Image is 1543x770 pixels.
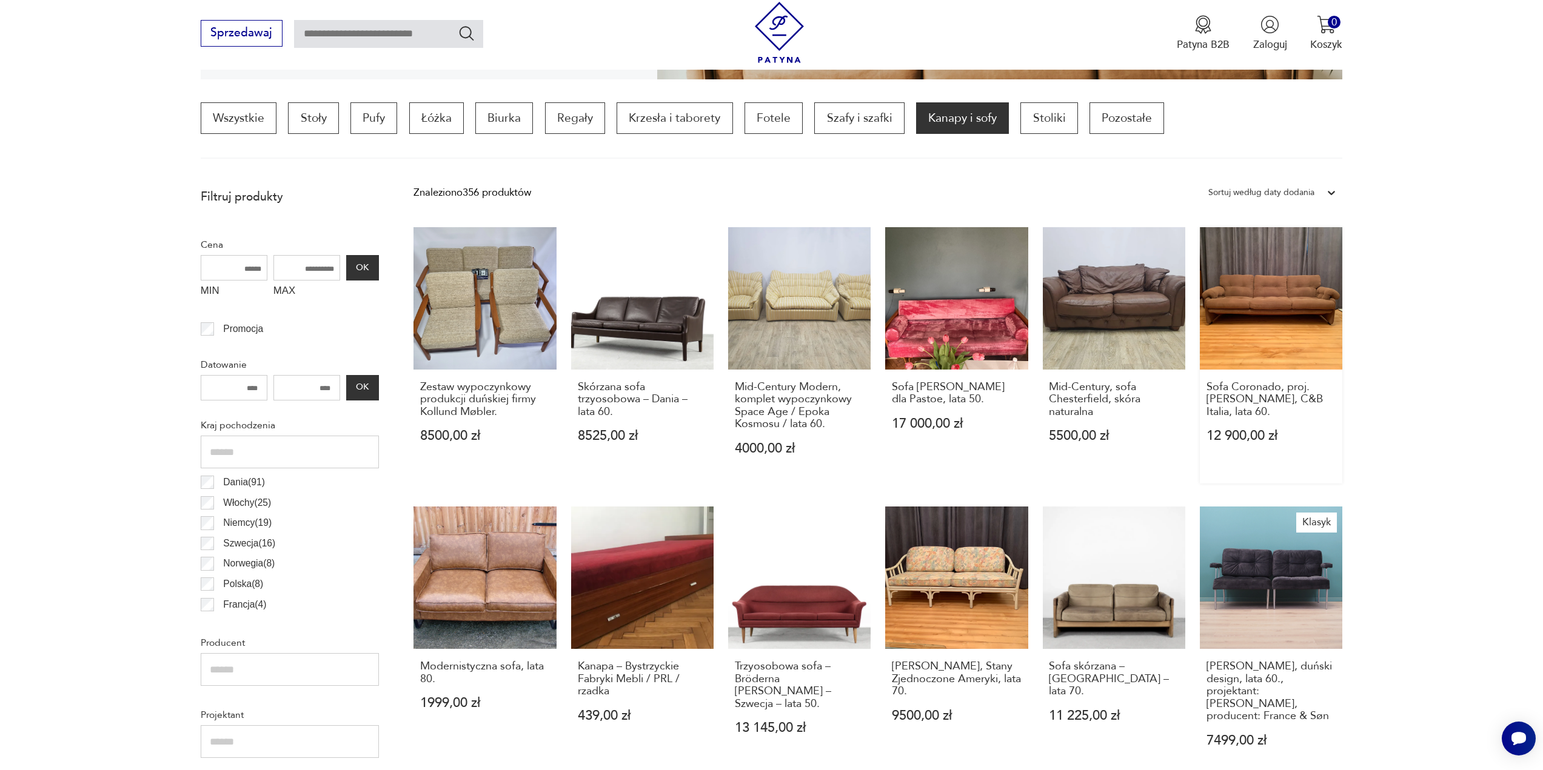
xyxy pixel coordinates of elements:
[885,227,1028,483] a: Sofa Cees Braakman dla Pastoe, lata 50.Sofa [PERSON_NAME] dla Pastoe, lata 50.17 000,00 zł
[201,102,276,134] a: Wszystkie
[1253,38,1287,51] p: Zaloguj
[1177,38,1230,51] p: Patyna B2B
[1177,15,1230,51] a: Ikona medaluPatyna B2B
[1049,430,1179,442] p: 5500,00 zł
[413,227,556,483] a: Zestaw wypoczynkowy produkcji duńskiej firmy Kollund Møbler.Zestaw wypoczynkowy produkcji duńskie...
[1207,381,1336,418] h3: Sofa Coronado, proj. [PERSON_NAME], C&B Italia, lata 60.
[617,102,732,134] a: Krzesła i taborety
[288,102,338,134] a: Stoły
[201,280,267,304] label: MIN
[409,102,464,134] a: Łóżka
[1207,734,1336,747] p: 7499,00 zł
[578,709,708,722] p: 439,00 zł
[223,576,263,592] p: Polska ( 8 )
[201,417,379,433] p: Kraj pochodzenia
[223,515,272,531] p: Niemcy ( 19 )
[223,617,281,632] p: Szwajcaria ( 4 )
[201,29,283,39] a: Sprzedawaj
[728,227,871,483] a: Mid-Century Modern, komplet wypoczynkowy Space Age / Epoka Kosmosu / lata 60.Mid-Century Modern, ...
[201,635,379,651] p: Producent
[1020,102,1077,134] a: Stoliki
[735,722,865,734] p: 13 145,00 zł
[201,357,379,373] p: Datowanie
[1043,227,1185,483] a: Mid-Century, sofa Chesterfield, skóra naturalnaMid-Century, sofa Chesterfield, skóra naturalna550...
[1328,16,1341,28] div: 0
[346,375,379,400] button: OK
[1208,185,1314,201] div: Sortuj według daty dodania
[578,381,708,418] h3: Skórzana sofa trzyosobowa – Dania – lata 60.
[223,495,271,511] p: Włochy ( 25 )
[420,430,550,442] p: 8500,00 zł
[273,280,340,304] label: MAX
[1317,15,1336,34] img: Ikona koszyka
[892,709,1022,722] p: 9500,00 zł
[1049,709,1179,722] p: 11 225,00 zł
[201,20,283,47] button: Sprzedawaj
[1089,102,1164,134] a: Pozostałe
[1207,430,1336,442] p: 12 900,00 zł
[1207,660,1336,722] h3: [PERSON_NAME], duński design, lata 60., projektant: [PERSON_NAME], producent: France & Søn
[1049,381,1179,418] h3: Mid-Century, sofa Chesterfield, skóra naturalna
[223,474,265,490] p: Dania ( 91 )
[223,556,275,571] p: Norwegia ( 8 )
[420,381,550,418] h3: Zestaw wypoczynkowy produkcji duńskiej firmy Kollund Møbler.
[916,102,1009,134] a: Kanapy i sofy
[749,2,810,63] img: Patyna - sklep z meblami i dekoracjami vintage
[1502,722,1536,755] iframe: Smartsupp widget button
[413,185,531,201] div: Znaleziono 356 produktów
[223,536,275,551] p: Szwecja ( 16 )
[892,417,1022,430] p: 17 000,00 zł
[571,227,714,483] a: Skórzana sofa trzyosobowa – Dania – lata 60.Skórzana sofa trzyosobowa – Dania – lata 60.8525,00 zł
[1194,15,1213,34] img: Ikona medalu
[1177,15,1230,51] button: Patyna B2B
[578,430,708,442] p: 8525,00 zł
[1253,15,1287,51] button: Zaloguj
[892,381,1022,406] h3: Sofa [PERSON_NAME] dla Pastoe, lata 50.
[735,660,865,710] h3: Trzyosobowa sofa – Bröderna [PERSON_NAME] – Szwecja – lata 50.
[420,697,550,709] p: 1999,00 zł
[578,660,708,697] h3: Kanapa – Bystrzyckie Fabryki Mebli / PRL / rzadka
[1049,660,1179,697] h3: Sofa skórzana – [GEOGRAPHIC_DATA] – lata 70.
[745,102,803,134] a: Fotele
[458,24,475,42] button: Szukaj
[892,660,1022,697] h3: [PERSON_NAME], Stany Zjednoczone Ameryki, lata 70.
[201,189,379,205] p: Filtruj produkty
[420,660,550,685] h3: Modernistyczna sofa, lata 80.
[201,237,379,253] p: Cena
[545,102,605,134] a: Regały
[735,442,865,455] p: 4000,00 zł
[1260,15,1279,34] img: Ikonka użytkownika
[223,597,266,612] p: Francja ( 4 )
[350,102,397,134] a: Pufy
[346,255,379,280] button: OK
[475,102,533,134] a: Biurka
[1200,227,1342,483] a: Sofa Coronado, proj. Tobia Scarpa, C&B Italia, lata 60.Sofa Coronado, proj. [PERSON_NAME], C&B It...
[223,321,263,337] p: Promocja
[814,102,904,134] a: Szafy i szafki
[1310,15,1342,51] button: 0Koszyk
[1310,38,1342,51] p: Koszyk
[735,381,865,431] h3: Mid-Century Modern, komplet wypoczynkowy Space Age / Epoka Kosmosu / lata 60.
[201,707,379,723] p: Projektant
